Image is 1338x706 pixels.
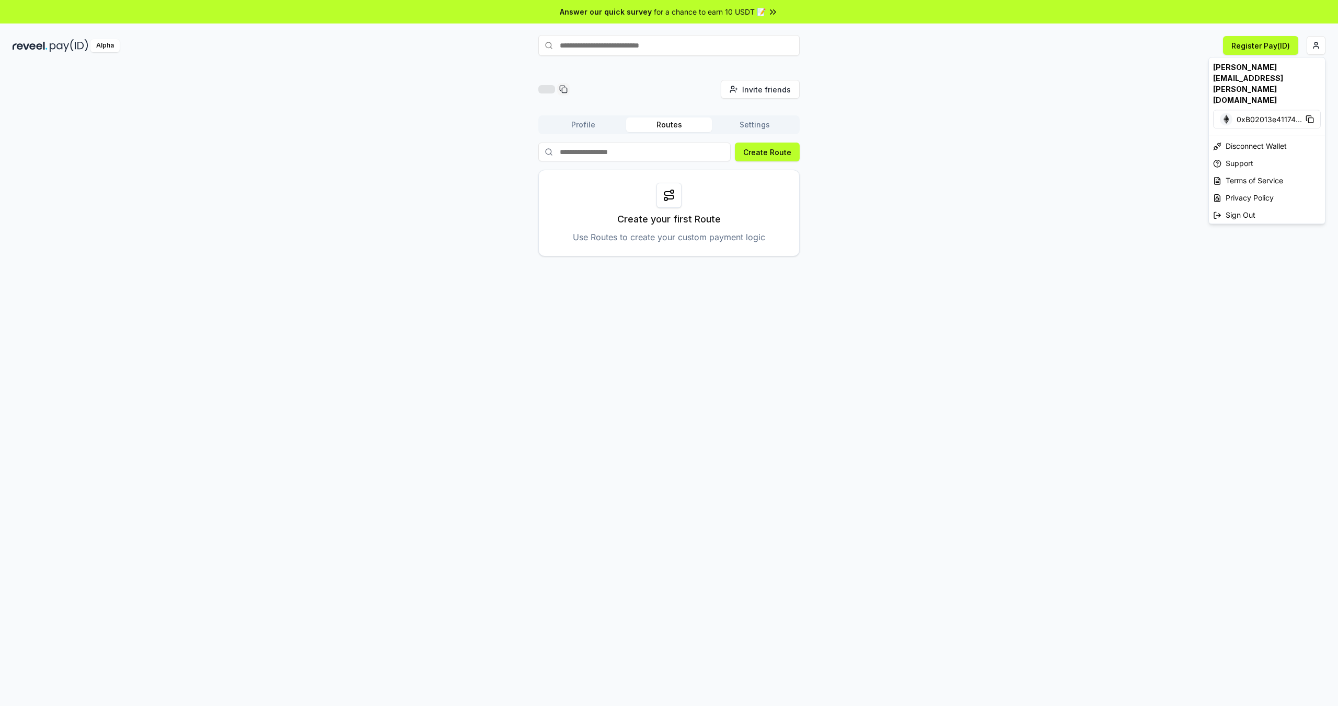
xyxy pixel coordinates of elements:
[1209,172,1325,189] a: Terms of Service
[1209,57,1325,110] div: [PERSON_NAME][EMAIL_ADDRESS][PERSON_NAME][DOMAIN_NAME]
[1209,206,1325,223] div: Sign Out
[1237,114,1302,125] span: 0xB02013e41174 ...
[1209,155,1325,172] a: Support
[1209,189,1325,206] a: Privacy Policy
[1220,113,1232,125] img: Ethereum
[1209,137,1325,155] div: Disconnect Wallet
